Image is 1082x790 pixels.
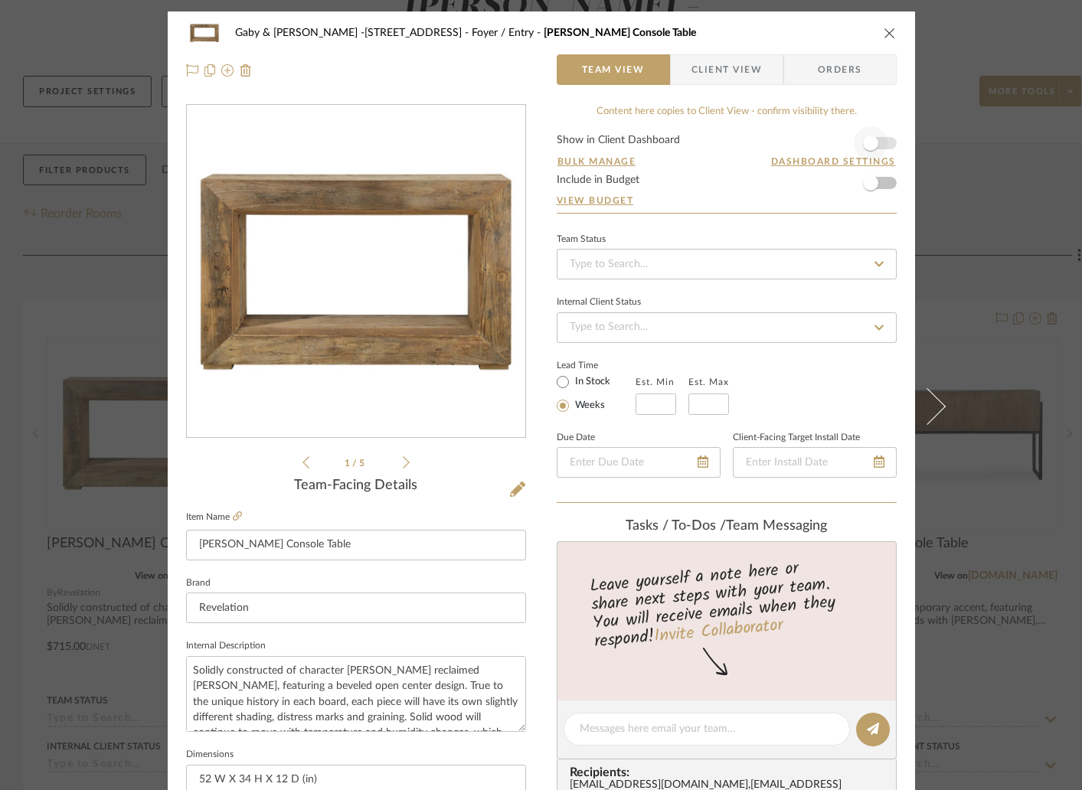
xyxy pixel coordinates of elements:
[557,236,606,243] div: Team Status
[187,106,525,438] div: 0
[582,54,645,85] span: Team View
[557,447,721,478] input: Enter Due Date
[801,54,879,85] span: Orders
[186,751,234,759] label: Dimensions
[557,358,636,372] label: Lead Time
[883,26,897,40] button: close
[557,155,637,168] button: Bulk Manage
[770,155,897,168] button: Dashboard Settings
[572,375,610,389] label: In Stock
[240,64,252,77] img: Remove from project
[235,28,472,38] span: Gaby & [PERSON_NAME] -[STREET_ADDRESS]
[557,299,641,306] div: Internal Client Status
[186,18,223,48] img: 5d52a0b8-7e91-4369-957b-836da18f833b_48x40.jpg
[557,249,897,279] input: Type to Search…
[359,459,367,468] span: 5
[190,106,522,438] img: 5d52a0b8-7e91-4369-957b-836da18f833b_436x436.jpg
[186,579,211,587] label: Brand
[626,519,726,533] span: Tasks / To-Dos /
[557,104,897,119] div: Content here copies to Client View - confirm visibility there.
[186,511,242,524] label: Item Name
[554,552,898,655] div: Leave yourself a note here or share next steps with your team. You will receive emails when they ...
[352,459,359,468] span: /
[733,447,897,478] input: Enter Install Date
[557,372,636,415] mat-radio-group: Select item type
[572,399,605,413] label: Weeks
[186,478,526,495] div: Team-Facing Details
[691,54,762,85] span: Client View
[544,28,696,38] span: [PERSON_NAME] Console Table
[557,434,595,442] label: Due Date
[557,194,897,207] a: View Budget
[557,518,897,535] div: team Messaging
[186,530,526,560] input: Enter Item Name
[652,612,783,651] a: Invite Collaborator
[472,28,544,38] span: Foyer / Entry
[733,434,860,442] label: Client-Facing Target Install Date
[186,592,526,623] input: Enter Brand
[570,766,890,779] span: Recipients:
[688,377,729,387] label: Est. Max
[636,377,675,387] label: Est. Min
[186,642,266,650] label: Internal Description
[345,459,352,468] span: 1
[557,312,897,343] input: Type to Search…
